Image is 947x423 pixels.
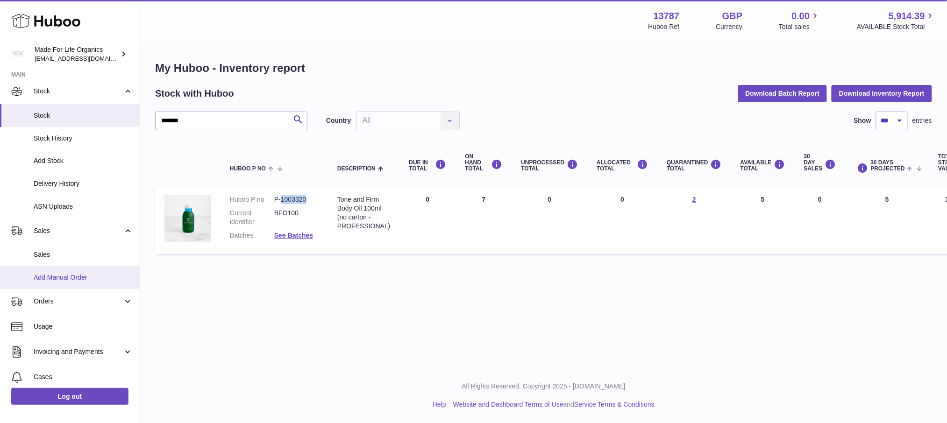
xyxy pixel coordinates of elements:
a: Log out [11,388,128,405]
span: Invoicing and Payments [34,347,123,356]
img: internalAdmin-13787@internal.huboo.com [11,47,25,61]
span: ASN Uploads [34,202,133,211]
span: 5,914.39 [889,10,925,22]
span: Total sales [779,22,820,31]
a: 5,914.39 AVAILABLE Stock Total [857,10,936,31]
span: Add Manual Order [34,273,133,282]
span: Sales [34,226,123,235]
span: Usage [34,322,133,331]
div: Currency [716,22,743,31]
span: Stock History [34,134,133,143]
span: Sales [34,250,133,259]
span: [EMAIL_ADDRESS][DOMAIN_NAME] [35,55,137,62]
span: 0.00 [792,10,810,22]
span: Stock [34,87,123,96]
span: Cases [34,373,133,381]
strong: GBP [722,10,742,22]
span: AVAILABLE Stock Total [857,22,936,31]
span: Add Stock [34,156,133,165]
span: Stock [34,111,133,120]
span: Delivery History [34,179,133,188]
a: 0.00 Total sales [779,10,820,31]
span: Orders [34,297,123,306]
strong: 13787 [654,10,680,22]
div: Made For Life Organics [35,45,119,63]
div: Huboo Ref [648,22,680,31]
